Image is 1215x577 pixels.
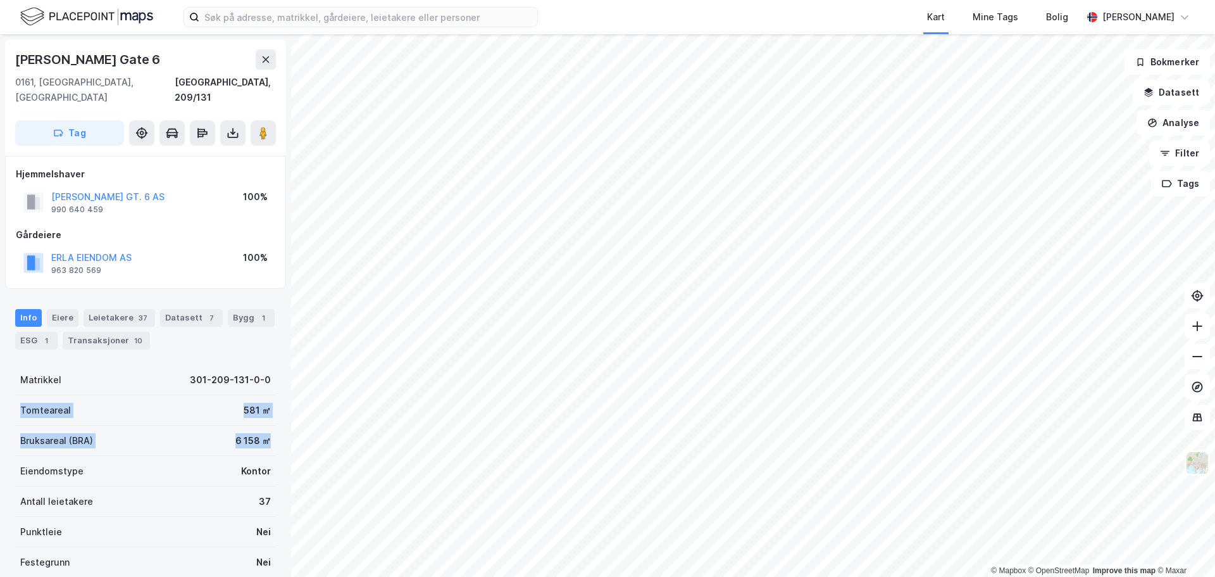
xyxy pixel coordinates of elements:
div: Festegrunn [20,555,70,570]
div: Matrikkel [20,372,61,388]
div: 100% [243,189,268,205]
div: 581 ㎡ [244,403,271,418]
div: 7 [205,312,218,324]
div: Eiere [47,309,78,327]
div: 37 [136,312,150,324]
div: 1 [257,312,270,324]
button: Filter [1149,141,1210,166]
div: [PERSON_NAME] [1102,10,1174,25]
a: Mapbox [991,566,1026,575]
div: Antall leietakere [20,494,93,509]
div: Mine Tags [973,10,1018,25]
div: Bruksareal (BRA) [20,433,93,448]
div: 990 640 459 [51,205,103,215]
div: 0161, [GEOGRAPHIC_DATA], [GEOGRAPHIC_DATA] [15,75,175,105]
input: Søk på adresse, matrikkel, gårdeiere, leietakere eller personer [199,8,537,27]
div: Kontor [241,464,271,479]
div: ESG [15,332,58,350]
button: Datasett [1133,80,1210,105]
img: Z [1185,451,1209,475]
div: 1 [40,334,53,347]
div: Kart [927,10,945,25]
button: Tags [1151,171,1210,196]
div: Leietakere [84,309,155,327]
div: Gårdeiere [16,227,275,243]
div: Info [15,309,42,327]
div: Bygg [228,309,275,327]
div: Punktleie [20,524,62,540]
div: Hjemmelshaver [16,167,275,182]
a: OpenStreetMap [1028,566,1090,575]
div: 301-209-131-0-0 [190,372,271,388]
div: Datasett [160,309,223,327]
div: [PERSON_NAME] Gate 6 [15,49,163,70]
button: Analyse [1137,110,1210,136]
div: 963 820 569 [51,265,101,276]
iframe: Chat Widget [1152,516,1215,577]
div: Transaksjoner [63,332,150,350]
img: logo.f888ab2527a4732fd821a326f86c7f29.svg [20,6,153,28]
div: 100% [243,250,268,265]
a: Improve this map [1093,566,1156,575]
div: 6 158 ㎡ [235,433,271,448]
div: Nei [256,524,271,540]
div: Nei [256,555,271,570]
div: 37 [259,494,271,509]
button: Bokmerker [1125,49,1210,75]
div: 10 [132,334,145,347]
div: Eiendomstype [20,464,84,479]
div: Tomteareal [20,403,71,418]
button: Tag [15,120,124,146]
div: Bolig [1046,10,1068,25]
div: [GEOGRAPHIC_DATA], 209/131 [175,75,276,105]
